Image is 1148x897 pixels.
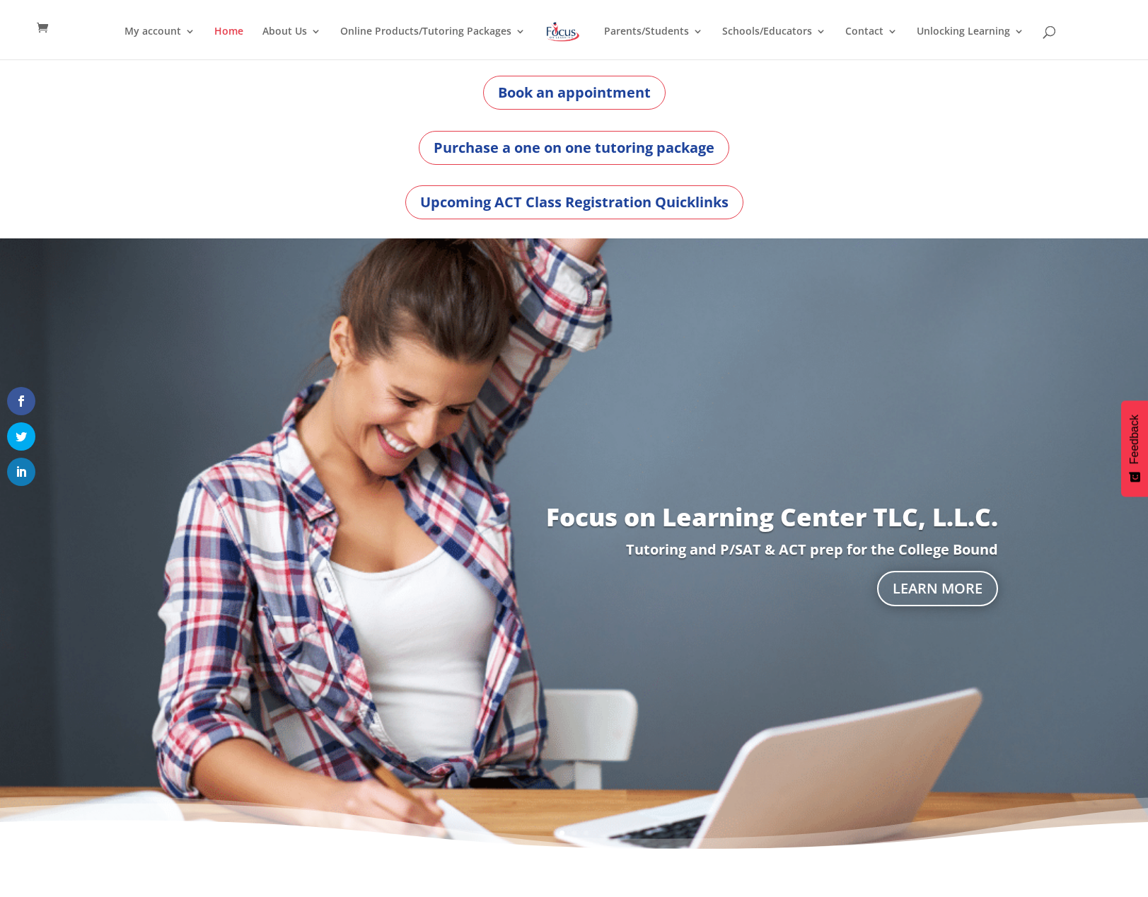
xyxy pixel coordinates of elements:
[124,26,195,59] a: My account
[877,571,998,606] a: Learn More
[584,831,589,835] a: 3
[604,26,703,59] a: Parents/Students
[340,26,526,59] a: Online Products/Tutoring Packages
[845,26,898,59] a: Contact
[1121,400,1148,497] button: Feedback - Show survey
[214,26,243,59] a: Home
[150,543,999,557] p: Tutoring and P/SAT & ACT prep for the College Bound
[559,831,564,835] a: 1
[545,19,581,45] img: Focus on Learning
[1128,415,1141,464] span: Feedback
[572,831,576,835] a: 2
[546,500,998,533] a: Focus on Learning Center TLC, L.L.C.
[722,26,826,59] a: Schools/Educators
[419,131,729,165] a: Purchase a one on one tutoring package
[483,76,666,110] a: Book an appointment
[405,185,743,219] a: Upcoming ACT Class Registration Quicklinks
[262,26,321,59] a: About Us
[917,26,1024,59] a: Unlocking Learning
